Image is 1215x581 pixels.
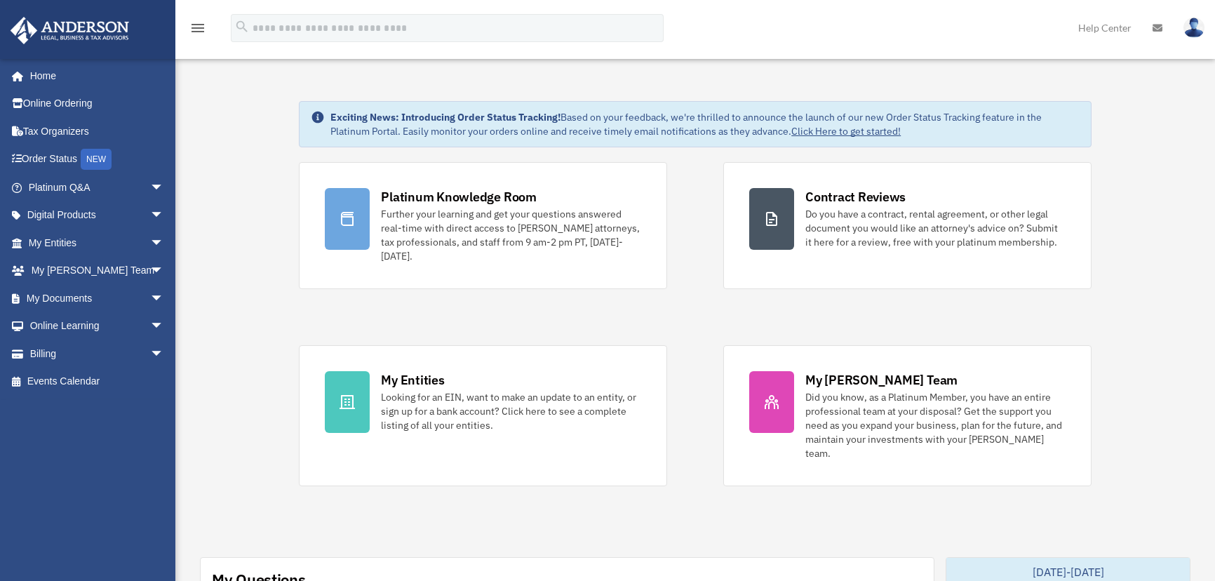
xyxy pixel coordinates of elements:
[805,371,958,389] div: My [PERSON_NAME] Team
[330,111,560,123] strong: Exciting News: Introducing Order Status Tracking!
[805,390,1066,460] div: Did you know, as a Platinum Member, you have an entire professional team at your disposal? Get th...
[10,145,185,174] a: Order StatusNEW
[805,188,906,206] div: Contract Reviews
[723,162,1092,289] a: Contract Reviews Do you have a contract, rental agreement, or other legal document you would like...
[10,173,185,201] a: Platinum Q&Aarrow_drop_down
[150,284,178,313] span: arrow_drop_down
[10,368,185,396] a: Events Calendar
[150,229,178,258] span: arrow_drop_down
[10,257,185,285] a: My [PERSON_NAME] Teamarrow_drop_down
[381,390,641,432] div: Looking for an EIN, want to make an update to an entity, or sign up for a bank account? Click her...
[10,117,185,145] a: Tax Organizers
[150,340,178,368] span: arrow_drop_down
[189,25,206,36] a: menu
[150,312,178,341] span: arrow_drop_down
[10,62,178,90] a: Home
[10,312,185,340] a: Online Learningarrow_drop_down
[189,20,206,36] i: menu
[330,110,1080,138] div: Based on your feedback, we're thrilled to announce the launch of our new Order Status Tracking fe...
[299,162,667,289] a: Platinum Knowledge Room Further your learning and get your questions answered real-time with dire...
[10,229,185,257] a: My Entitiesarrow_drop_down
[805,207,1066,249] div: Do you have a contract, rental agreement, or other legal document you would like an attorney's ad...
[150,257,178,286] span: arrow_drop_down
[10,340,185,368] a: Billingarrow_drop_down
[234,19,250,34] i: search
[150,173,178,202] span: arrow_drop_down
[299,345,667,486] a: My Entities Looking for an EIN, want to make an update to an entity, or sign up for a bank accoun...
[10,201,185,229] a: Digital Productsarrow_drop_down
[10,284,185,312] a: My Documentsarrow_drop_down
[381,207,641,263] div: Further your learning and get your questions answered real-time with direct access to [PERSON_NAM...
[381,371,444,389] div: My Entities
[10,90,185,118] a: Online Ordering
[723,345,1092,486] a: My [PERSON_NAME] Team Did you know, as a Platinum Member, you have an entire professional team at...
[381,188,537,206] div: Platinum Knowledge Room
[81,149,112,170] div: NEW
[1183,18,1204,38] img: User Pic
[6,17,133,44] img: Anderson Advisors Platinum Portal
[150,201,178,230] span: arrow_drop_down
[791,125,901,138] a: Click Here to get started!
